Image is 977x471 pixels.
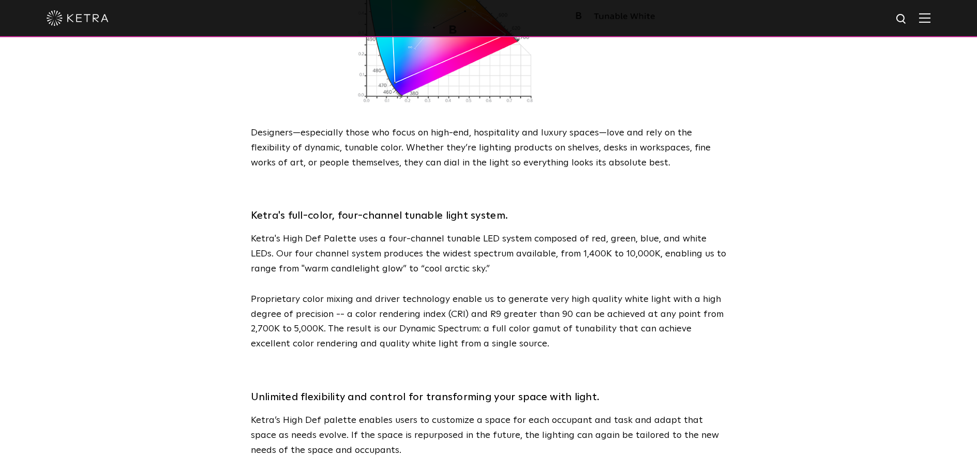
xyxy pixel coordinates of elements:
img: Hamburger%20Nav.svg [919,13,930,23]
p: Ketra’s High Def palette enables users to customize a space for each occupant and task and adapt ... [251,413,727,458]
img: ketra-logo-2019-white [47,10,109,26]
p: Designers—especially those who focus on high-end, hospitality and luxury spaces—love and rely on ... [251,126,727,170]
p: Proprietary color mixing and driver technology enable us to generate very high quality white ligh... [251,292,727,352]
h3: Ketra's full-color, four-channel tunable light system. [251,206,727,225]
img: search icon [895,13,908,26]
p: Ketra's High Def Palette uses a four-channel tunable LED system composed of red, green, blue, and... [251,232,727,276]
h3: Unlimited flexibility and control for transforming your space with light. [251,388,727,406]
